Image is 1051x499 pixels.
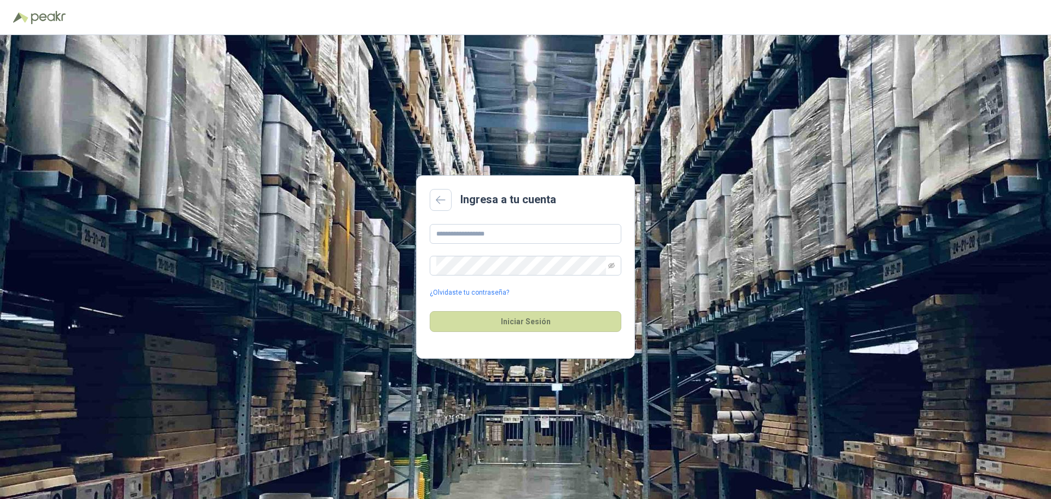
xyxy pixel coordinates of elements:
button: Iniciar Sesión [430,311,621,332]
img: Logo [13,12,28,23]
img: Peakr [31,11,66,24]
a: ¿Olvidaste tu contraseña? [430,288,509,298]
h2: Ingresa a tu cuenta [460,191,556,208]
span: eye-invisible [608,262,615,269]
